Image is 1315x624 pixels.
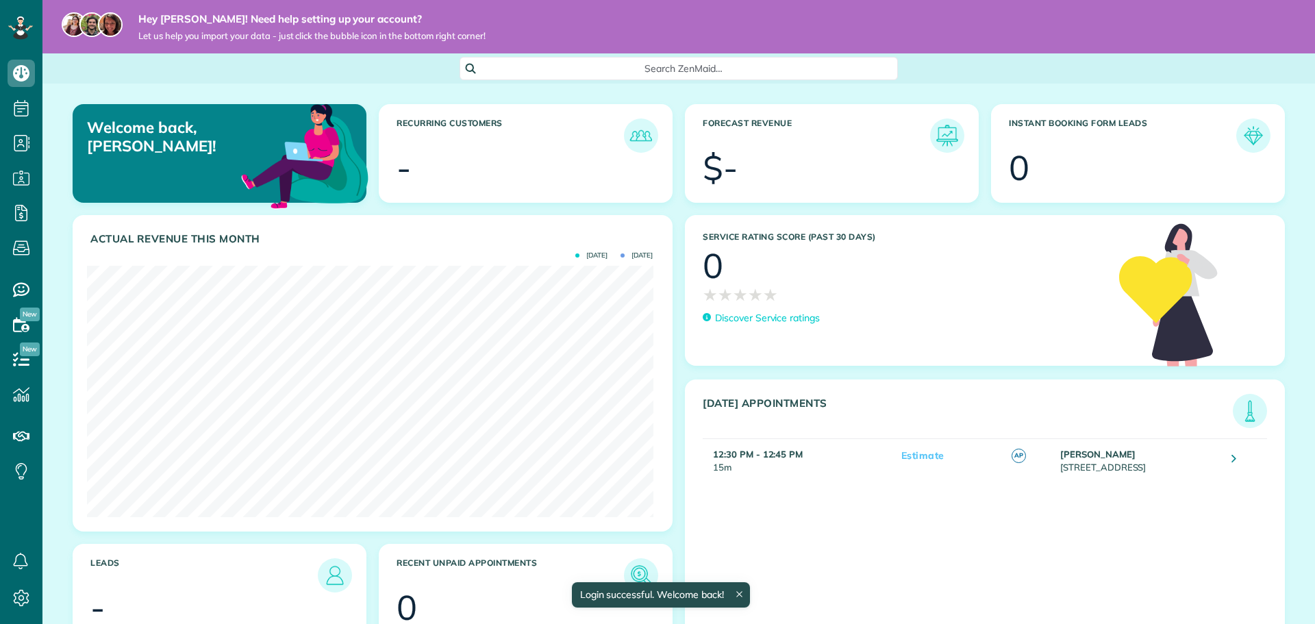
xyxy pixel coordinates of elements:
td: 15m [703,439,888,482]
span: [DATE] [621,252,653,259]
div: Login successful. Welcome back! [571,582,749,608]
p: Welcome back, [PERSON_NAME]! [87,118,273,155]
a: Discover Service ratings [703,311,820,325]
img: dashboard_welcome-42a62b7d889689a78055ac9021e634bf52bae3f8056760290aed330b23ab8690.png [238,88,371,221]
span: New [20,308,40,321]
strong: [PERSON_NAME] [1060,449,1136,460]
span: AP [1012,449,1026,463]
img: michelle-19f622bdf1676172e81f8f8fba1fb50e276960ebfe0243fe18214015130c80e4.jpg [98,12,123,37]
h3: Recurring Customers [397,118,624,153]
strong: 12:30 PM - 12:45 PM [713,449,803,460]
div: $- [703,151,738,185]
h3: [DATE] Appointments [703,397,1233,428]
img: maria-72a9807cf96188c08ef61303f053569d2e2a8a1cde33d635c8a3ac13582a053d.jpg [62,12,86,37]
span: ★ [748,283,763,307]
img: icon_recurring_customers-cf858462ba22bcd05b5a5880d41d6543d210077de5bb9ebc9590e49fd87d84ed.png [627,122,655,149]
span: ★ [703,283,718,307]
h3: Actual Revenue this month [90,233,658,245]
div: 0 [1009,151,1029,185]
span: ★ [733,283,748,307]
span: New [20,342,40,356]
span: ★ [763,283,778,307]
span: Estimate [894,447,951,464]
img: icon_form_leads-04211a6a04a5b2264e4ee56bc0799ec3eb69b7e499cbb523a139df1d13a81ae0.png [1240,122,1267,149]
div: 0 [703,249,723,283]
span: Let us help you import your data - just click the bubble icon in the bottom right corner! [138,30,486,42]
h3: Instant Booking Form Leads [1009,118,1236,153]
h3: Forecast Revenue [703,118,930,153]
td: [STREET_ADDRESS] [1057,439,1222,482]
img: jorge-587dff0eeaa6aab1f244e6dc62b8924c3b6ad411094392a53c71c6c4a576187d.jpg [79,12,104,37]
span: ★ [718,283,733,307]
img: icon_leads-1bed01f49abd5b7fead27621c3d59655bb73ed531f8eeb49469d10e621d6b896.png [321,562,349,589]
h3: Recent unpaid appointments [397,558,624,592]
img: icon_forecast_revenue-8c13a41c7ed35a8dcfafea3cbb826a0462acb37728057bba2d056411b612bbbe.png [934,122,961,149]
img: icon_todays_appointments-901f7ab196bb0bea1936b74009e4eb5ffbc2d2711fa7634e0d609ed5ef32b18b.png [1236,397,1264,425]
p: Discover Service ratings [715,311,820,325]
strong: Hey [PERSON_NAME]! Need help setting up your account? [138,12,486,26]
div: - [397,151,411,185]
span: [DATE] [575,252,608,259]
h3: Service Rating score (past 30 days) [703,232,1105,242]
h3: Leads [90,558,318,592]
img: icon_unpaid_appointments-47b8ce3997adf2238b356f14209ab4cced10bd1f174958f3ca8f1d0dd7fffeee.png [627,562,655,589]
